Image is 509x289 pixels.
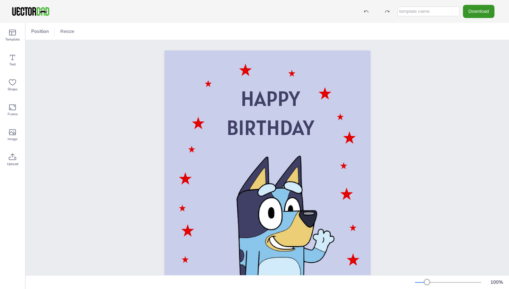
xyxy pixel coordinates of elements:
input: template name [398,7,459,16]
img: VectorDad-1.png [11,6,50,17]
span: Text [9,62,16,67]
button: Resize [57,26,77,37]
span: Image [8,136,17,142]
span: HAPPY [241,85,300,112]
span: Upload [7,161,18,167]
span: Frame [8,111,18,117]
button: Download [463,5,494,18]
div: 100 % [488,279,505,286]
span: Position [30,28,50,35]
span: BIRTHDAY [226,114,314,141]
span: Shape [8,87,17,92]
span: Template [5,37,20,42]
